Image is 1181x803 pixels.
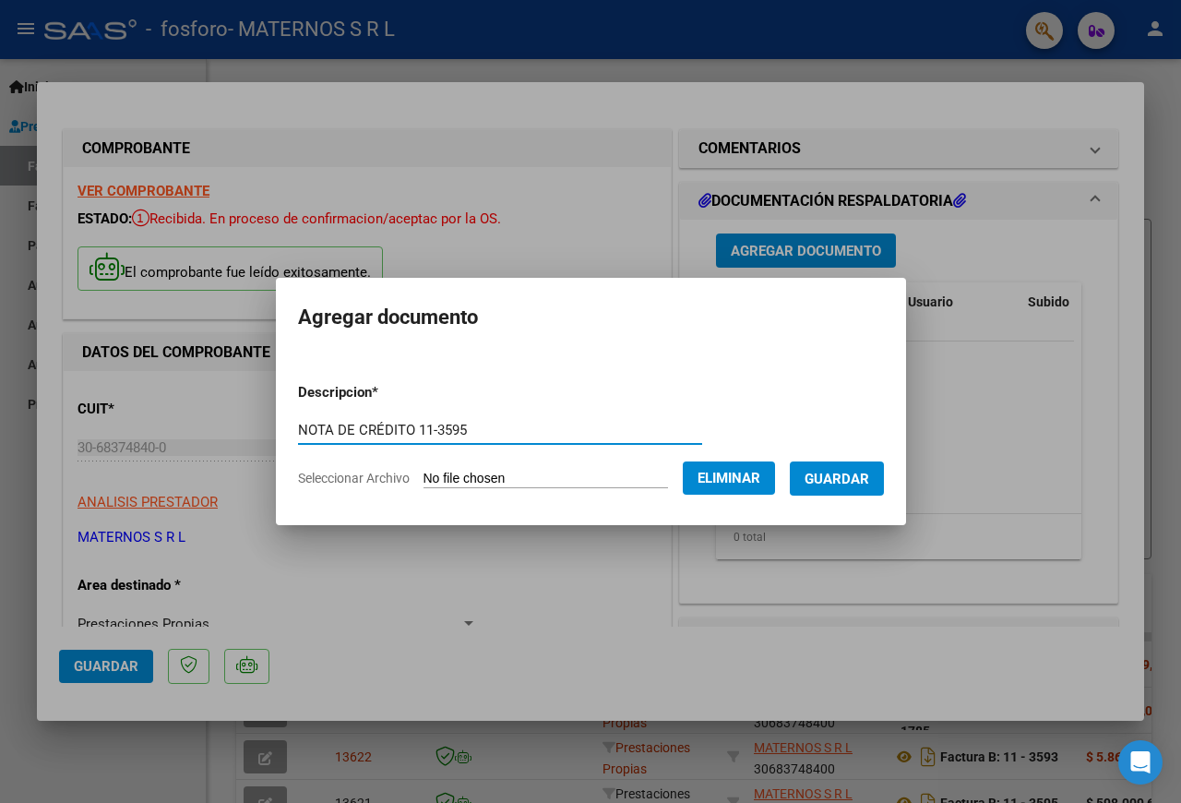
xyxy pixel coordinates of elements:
[683,461,775,495] button: Eliminar
[1118,740,1163,785] div: Open Intercom Messenger
[698,470,760,486] span: Eliminar
[805,471,869,487] span: Guardar
[298,471,410,485] span: Seleccionar Archivo
[298,382,474,403] p: Descripcion
[298,300,884,335] h2: Agregar documento
[790,461,884,496] button: Guardar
